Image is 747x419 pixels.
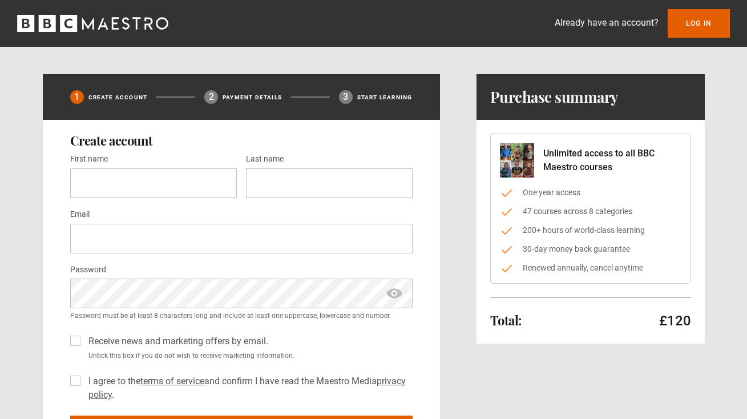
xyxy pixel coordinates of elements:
li: 200+ hours of world-class learning [500,224,681,236]
h1: Purchase summary [490,88,619,106]
p: Already have an account? [555,16,659,30]
p: Unlimited access to all BBC Maestro courses [543,147,681,174]
svg: BBC Maestro [17,15,168,32]
p: Start learning [357,93,413,102]
p: Payment details [223,93,282,102]
p: Create Account [88,93,148,102]
p: £120 [659,312,691,330]
li: 30-day money back guarantee [500,243,681,255]
label: Password [70,263,106,277]
label: Last name [246,152,284,166]
h2: Total: [490,313,522,327]
a: terms of service [140,376,204,386]
li: 47 courses across 8 categories [500,206,681,217]
label: Receive news and marketing offers by email. [84,335,268,348]
label: I agree to the and confirm I have read the Maestro Media . [84,374,413,402]
small: Untick this box if you do not wish to receive marketing information. [84,350,413,361]
label: First name [70,152,108,166]
span: show password [385,279,403,308]
a: Log In [668,9,730,38]
h2: Create account [70,134,413,147]
li: Renewed annually, cancel anytime [500,262,681,274]
label: Email [70,208,90,221]
small: Password must be at least 8 characters long and include at least one uppercase, lowercase and num... [70,311,413,321]
li: One year access [500,187,681,199]
div: 1 [70,90,84,104]
div: 3 [339,90,353,104]
div: 2 [204,90,218,104]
